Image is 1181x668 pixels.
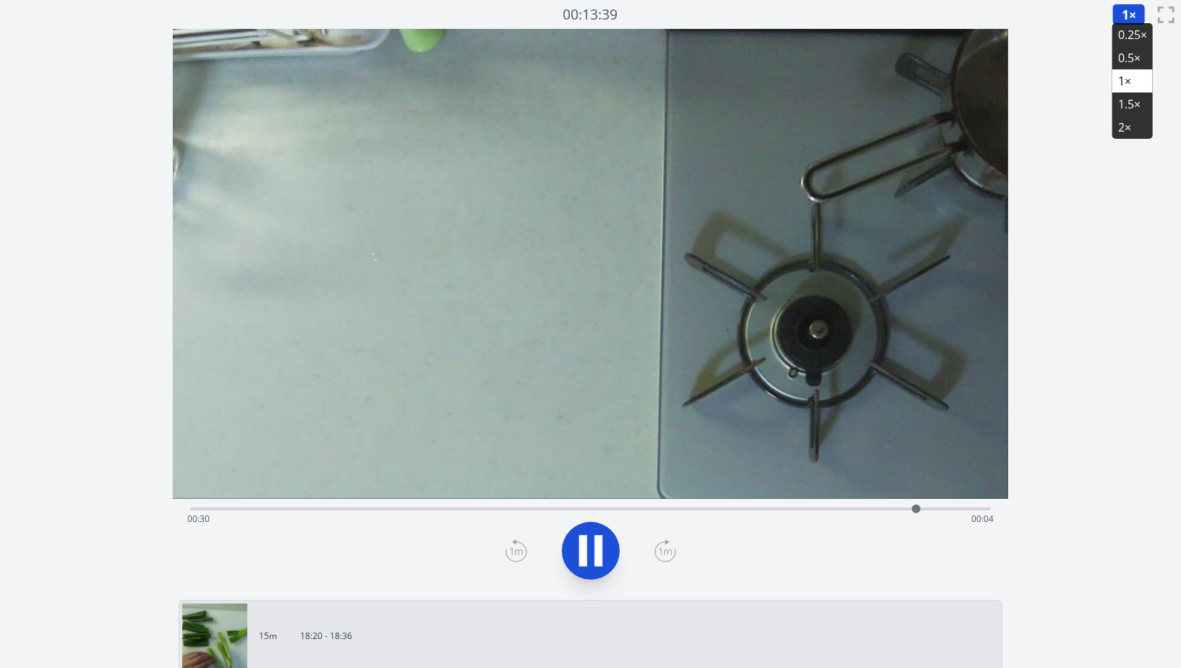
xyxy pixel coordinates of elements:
[1112,69,1153,93] li: 1×
[1112,46,1153,69] li: 0.5×
[971,513,994,525] span: 00:04
[1112,23,1153,46] li: 0.25×
[1112,116,1153,139] li: 2×
[563,4,618,25] a: 00:13:39
[187,513,210,525] span: 00:30
[1112,93,1153,116] li: 1.5×
[300,630,352,642] p: 18:20 - 18:36
[1122,6,1129,23] span: 1
[259,630,277,642] p: 15m
[1112,4,1146,25] button: 1×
